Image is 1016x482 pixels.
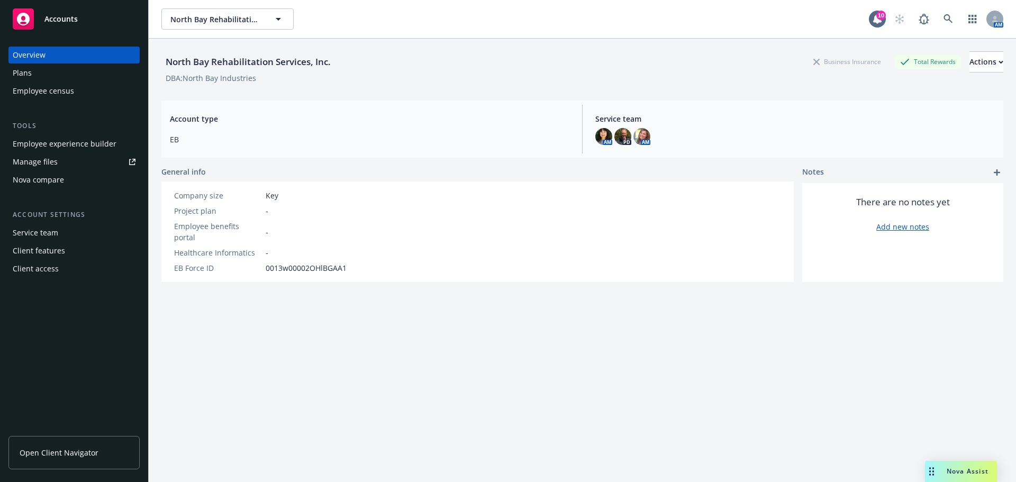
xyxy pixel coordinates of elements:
span: - [266,205,268,216]
div: Account settings [8,210,140,220]
img: photo [614,128,631,145]
a: add [991,166,1003,179]
span: EB [170,134,569,145]
span: North Bay Rehabilitation Services, Inc. [170,14,262,25]
div: Employee benefits portal [174,221,261,243]
div: Actions [969,52,1003,72]
a: Employee census [8,83,140,99]
button: North Bay Rehabilitation Services, Inc. [161,8,294,30]
span: Nova Assist [947,467,988,476]
span: Account type [170,113,569,124]
span: Key [266,190,278,201]
a: Report a Bug [913,8,935,30]
div: Manage files [13,153,58,170]
div: Employee census [13,83,74,99]
div: Business Insurance [808,55,886,68]
div: Total Rewards [895,55,961,68]
a: Add new notes [876,221,929,232]
a: Accounts [8,4,140,34]
a: Manage files [8,153,140,170]
a: Search [938,8,959,30]
div: Nova compare [13,171,64,188]
div: Service team [13,224,58,241]
a: Overview [8,47,140,63]
button: Actions [969,51,1003,72]
span: General info [161,166,206,177]
div: Drag to move [925,461,938,482]
a: Plans [8,65,140,81]
a: Nova compare [8,171,140,188]
a: Start snowing [889,8,910,30]
div: DBA: North Bay Industries [166,72,256,84]
img: photo [633,128,650,145]
a: Service team [8,224,140,241]
div: Healthcare Informatics [174,247,261,258]
span: There are no notes yet [856,196,950,208]
div: Plans [13,65,32,81]
span: Accounts [44,15,78,23]
div: Employee experience builder [13,135,116,152]
span: Service team [595,113,995,124]
div: Overview [13,47,46,63]
a: Switch app [962,8,983,30]
span: Open Client Navigator [20,447,98,458]
span: 0013w00002OHlBGAA1 [266,262,347,274]
div: EB Force ID [174,262,261,274]
a: Client access [8,260,140,277]
div: Client features [13,242,65,259]
span: - [266,226,268,238]
div: Client access [13,260,59,277]
a: Client features [8,242,140,259]
div: 10 [876,11,886,20]
div: Project plan [174,205,261,216]
span: - [266,247,268,258]
div: North Bay Rehabilitation Services, Inc. [161,55,335,69]
button: Nova Assist [925,461,997,482]
img: photo [595,128,612,145]
a: Employee experience builder [8,135,140,152]
span: Notes [802,166,824,179]
div: Tools [8,121,140,131]
div: Company size [174,190,261,201]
